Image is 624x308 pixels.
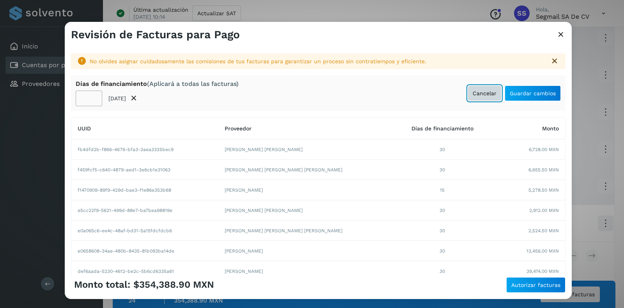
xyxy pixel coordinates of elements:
[71,139,218,160] td: fb4dfd2b-f866-4676-bfa3-3aea3325bec9
[528,227,559,234] span: 2,524.50 MXN
[392,139,492,160] td: 30
[74,279,130,290] span: Monto total:
[526,268,559,275] span: 39,474.00 MXN
[218,160,393,180] td: [PERSON_NAME] [PERSON_NAME] [PERSON_NAME]
[392,241,492,261] td: 30
[392,261,492,281] td: 30
[133,279,214,290] span: $354,388.90 MXN
[218,180,393,200] td: [PERSON_NAME]
[225,125,252,132] span: Proveedor
[218,261,393,281] td: [PERSON_NAME]
[510,91,556,96] span: Guardar cambios
[76,80,239,87] div: Días de financiamiento
[71,28,240,41] h3: Revisión de Facturas para Pago
[218,200,393,221] td: [PERSON_NAME] [PERSON_NAME]
[147,80,239,87] span: (Aplicará a todas las facturas)
[71,180,218,200] td: f1470909-89f9-429d-bae3-f1e86e353b68
[108,95,126,102] p: [DATE]
[526,247,559,255] span: 13,456.00 MXN
[506,277,565,293] button: Autorizar facturas
[71,221,218,241] td: e0a065c6-ee4c-48af-bd31-5a15fdcfdcb6
[71,241,218,261] td: e0658608-34ae-480b-8435-81b093ba14de
[505,85,561,101] button: Guardar cambios
[473,91,496,96] span: Cancelar
[71,160,218,180] td: f459fcf5-c640-4879-aed1-3e6cb1e31063
[528,187,559,194] span: 5,278.50 MXN
[218,221,393,241] td: [PERSON_NAME] [PERSON_NAME] [PERSON_NAME]
[71,200,218,221] td: e5cc22f9-5621-499d-88e7-ba7bea98819e
[218,139,393,160] td: [PERSON_NAME] [PERSON_NAME]
[218,241,393,261] td: [PERSON_NAME]
[411,125,473,132] span: Días de financiamiento
[511,282,560,288] span: Autorizar facturas
[542,125,559,132] span: Monto
[392,221,492,241] td: 30
[392,180,492,200] td: 15
[392,200,492,221] td: 30
[529,207,559,214] span: 2,912.00 MXN
[71,261,218,281] td: def6aada-5230-4612-be2c-5b6cd6335a61
[90,57,544,66] div: No olvides asignar cuidadosamente las comisiones de tus facturas para garantizar un proceso sin c...
[529,146,559,153] span: 6,728.00 MXN
[78,125,91,132] span: UUID
[392,160,492,180] td: 30
[468,85,502,101] button: Cancelar
[528,166,559,173] span: 6,655.50 MXN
